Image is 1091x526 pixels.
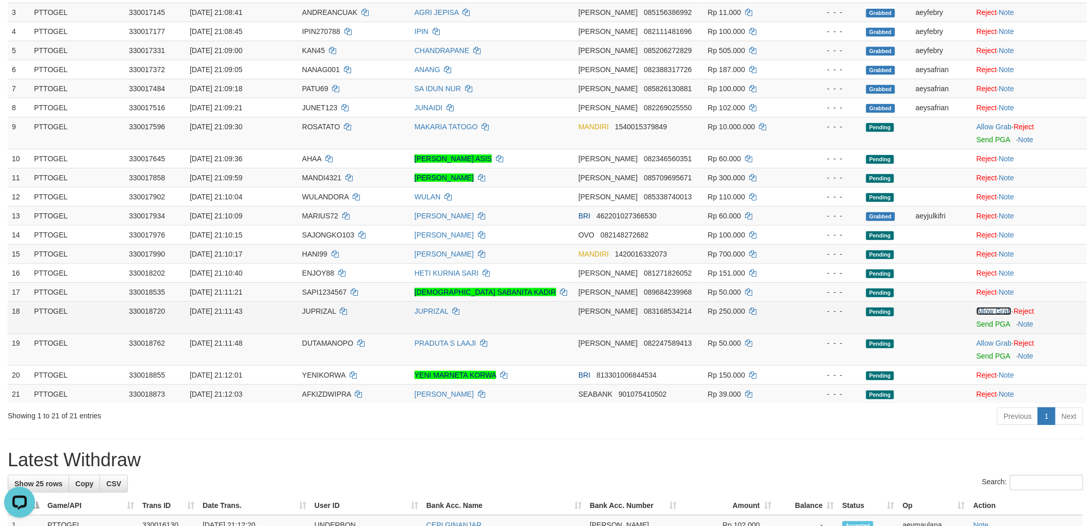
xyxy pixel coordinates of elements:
[803,249,858,259] div: - - -
[415,104,442,112] a: JUNAIDI
[972,149,1087,168] td: ·
[30,225,125,244] td: PTTOGEL
[999,84,1015,93] a: Note
[190,339,242,347] span: [DATE] 21:11:48
[977,155,997,163] a: Reject
[578,193,638,201] span: [PERSON_NAME]
[302,307,336,315] span: JUPRIZAL
[578,231,594,239] span: OVO
[977,339,1012,347] a: Allow Grab
[972,282,1087,301] td: ·
[1014,339,1034,347] a: Reject
[866,340,894,348] span: Pending
[578,27,638,36] span: [PERSON_NAME]
[1018,352,1034,360] a: Note
[8,475,69,493] a: Show 25 rows
[644,269,692,277] span: Copy 081271826052 to clipboard
[972,225,1087,244] td: ·
[708,46,745,55] span: Rp 505.000
[578,46,638,55] span: [PERSON_NAME]
[997,408,1038,425] a: Previous
[8,225,30,244] td: 14
[415,231,474,239] a: [PERSON_NAME]
[129,371,165,379] span: 330018855
[644,307,692,315] span: Copy 083168534214 to clipboard
[30,168,125,187] td: PTTOGEL
[129,269,165,277] span: 330018202
[415,288,556,296] a: [DEMOGRAPHIC_DATA] SABANITA KADIR
[190,193,242,201] span: [DATE] 21:10:04
[999,371,1015,379] a: Note
[129,212,165,220] span: 330017934
[578,307,638,315] span: [PERSON_NAME]
[190,371,242,379] span: [DATE] 21:12:01
[302,46,325,55] span: KAN45
[708,250,745,258] span: Rp 700.000
[138,496,199,515] th: Trans ID: activate to sort column ascending
[803,45,858,56] div: - - -
[129,288,165,296] span: 330018535
[644,155,692,163] span: Copy 082346560351 to clipboard
[866,9,895,18] span: Grabbed
[129,65,165,74] span: 330017372
[681,496,775,515] th: Amount: activate to sort column ascending
[190,288,242,296] span: [DATE] 21:11:21
[803,83,858,94] div: - - -
[302,104,337,112] span: JUNET123
[106,480,121,488] span: CSV
[866,66,895,75] span: Grabbed
[977,174,997,182] a: Reject
[14,480,62,488] span: Show 25 rows
[310,496,422,515] th: User ID: activate to sort column ascending
[977,212,997,220] a: Reject
[8,282,30,301] td: 17
[1055,408,1083,425] a: Next
[415,27,428,36] a: IPIN
[1018,135,1034,144] a: Note
[8,22,30,41] td: 4
[977,371,997,379] a: Reject
[708,269,745,277] span: Rp 151.000
[597,371,657,379] span: Copy 813301006844534 to clipboard
[302,288,346,296] span: SAPI1234567
[415,371,496,379] a: YENI MARNETA KORWA
[190,174,242,182] span: [DATE] 21:09:59
[415,84,461,93] a: SA IDUN NUR
[302,269,334,277] span: ENJOY88
[644,46,692,55] span: Copy 085206272829 to clipboard
[972,301,1087,333] td: ·
[8,41,30,60] td: 5
[977,307,1012,315] a: Allow Grab
[30,117,125,149] td: PTTOGEL
[972,79,1087,98] td: ·
[866,289,894,297] span: Pending
[977,65,997,74] a: Reject
[8,206,30,225] td: 13
[708,339,741,347] span: Rp 50.000
[578,123,609,131] span: MANDIRI
[190,250,242,258] span: [DATE] 21:10:17
[129,174,165,182] span: 330017858
[999,155,1015,163] a: Note
[866,85,895,94] span: Grabbed
[8,168,30,187] td: 11
[972,244,1087,263] td: ·
[708,371,745,379] span: Rp 150.000
[1014,307,1034,315] a: Reject
[803,122,858,132] div: - - -
[30,41,125,60] td: PTTOGEL
[866,174,894,183] span: Pending
[999,174,1015,182] a: Note
[644,288,692,296] span: Copy 089684239968 to clipboard
[972,365,1087,384] td: ·
[302,339,353,347] span: DUTAMANOPO
[8,149,30,168] td: 10
[30,98,125,117] td: PTTOGEL
[866,308,894,316] span: Pending
[982,475,1083,490] label: Search:
[912,60,972,79] td: aeysafrian
[999,390,1015,398] a: Note
[972,187,1087,206] td: ·
[977,193,997,201] a: Reject
[977,46,997,55] a: Reject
